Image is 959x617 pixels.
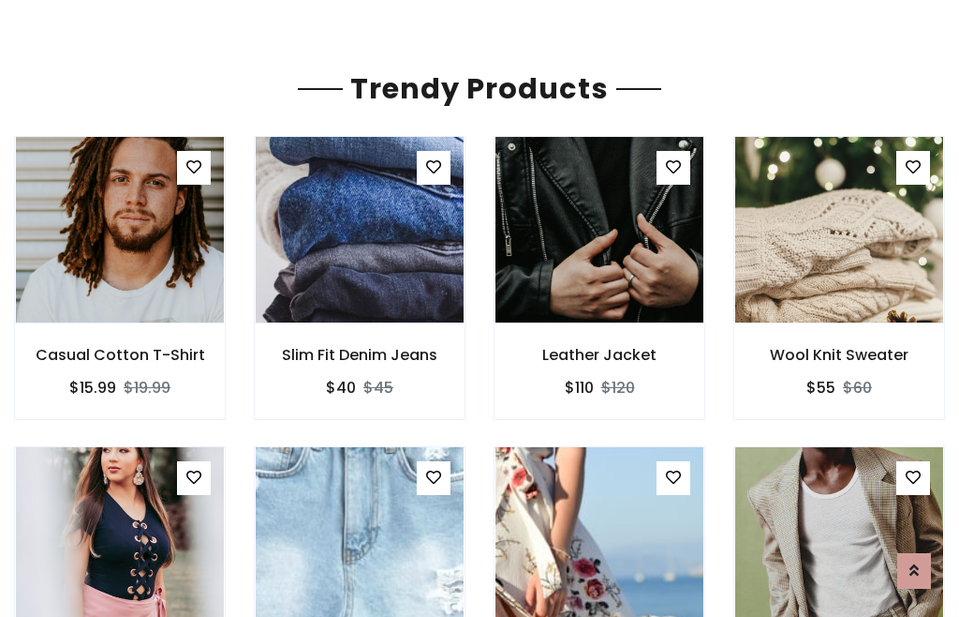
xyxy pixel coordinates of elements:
h6: Slim Fit Denim Jeans [255,346,465,364]
h6: $15.99 [69,379,116,397]
del: $19.99 [124,377,170,399]
del: $120 [601,377,635,399]
h6: Casual Cotton T-Shirt [15,346,225,364]
h6: Leather Jacket [494,346,704,364]
del: $60 [843,377,872,399]
h6: Wool Knit Sweater [734,346,944,364]
span: Trendy Products [343,68,616,109]
h6: $55 [806,379,835,397]
h6: $110 [565,379,594,397]
h6: $40 [326,379,356,397]
del: $45 [363,377,393,399]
